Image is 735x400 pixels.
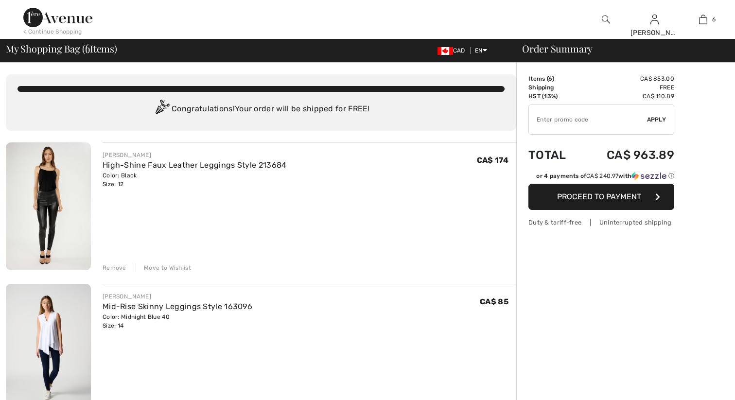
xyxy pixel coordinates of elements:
span: 6 [548,75,552,82]
td: Items ( ) [528,74,580,83]
td: Total [528,139,580,172]
span: CA$ 240.97 [586,173,618,179]
div: Color: Midnight Blue 40 Size: 14 [103,313,252,330]
span: EN [475,47,487,54]
span: CA$ 85 [480,297,508,306]
div: or 4 payments of with [536,172,674,180]
img: Canadian Dollar [437,47,453,55]
a: Mid-Rise Skinny Leggings Style 163096 [103,302,252,311]
td: CA$ 110.89 [580,92,674,101]
span: My Shopping Bag ( Items) [6,44,117,53]
span: Apply [647,115,666,124]
div: Order Summary [510,44,729,53]
button: Proceed to Payment [528,184,674,210]
td: HST (13%) [528,92,580,101]
div: Duty & tariff-free | Uninterrupted shipping [528,218,674,227]
img: High-Shine Faux Leather Leggings Style 213684 [6,142,91,270]
img: 1ère Avenue [23,8,92,27]
img: Sezzle [631,172,666,180]
td: CA$ 853.00 [580,74,674,83]
input: Promo code [529,105,647,134]
div: [PERSON_NAME] [630,28,678,38]
div: Move to Wishlist [136,263,191,272]
td: Shipping [528,83,580,92]
div: Remove [103,263,126,272]
div: Color: Black Size: 12 [103,171,287,189]
img: search the website [602,14,610,25]
td: CA$ 963.89 [580,139,674,172]
img: My Info [650,14,659,25]
a: 6 [679,14,727,25]
div: Congratulations! Your order will be shipped for FREE! [17,100,505,119]
img: My Bag [699,14,707,25]
a: High-Shine Faux Leather Leggings Style 213684 [103,160,287,170]
span: 6 [712,15,716,24]
span: CAD [437,47,469,54]
div: or 4 payments ofCA$ 240.97withSezzle Click to learn more about Sezzle [528,172,674,184]
span: Proceed to Payment [557,192,641,201]
div: [PERSON_NAME] [103,292,252,301]
span: CA$ 174 [477,156,508,165]
div: [PERSON_NAME] [103,151,287,159]
span: 6 [85,41,90,54]
img: Congratulation2.svg [152,100,172,119]
div: < Continue Shopping [23,27,82,36]
td: Free [580,83,674,92]
a: Sign In [650,15,659,24]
